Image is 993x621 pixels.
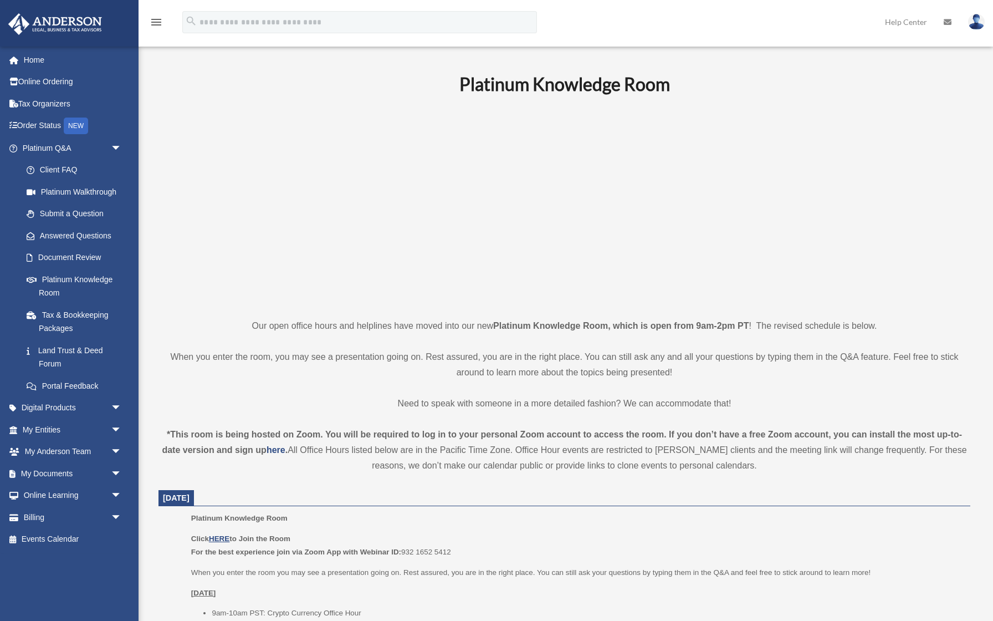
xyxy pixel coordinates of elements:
a: Digital Productsarrow_drop_down [8,397,139,419]
li: 9am-10am PST: Crypto Currency Office Hour [212,607,963,620]
p: 932 1652 5412 [191,532,963,558]
u: [DATE] [191,589,216,597]
a: Online Learningarrow_drop_down [8,485,139,507]
a: menu [150,19,163,29]
a: My Entitiesarrow_drop_down [8,419,139,441]
a: Platinum Knowledge Room [16,268,133,304]
a: Home [8,49,139,71]
p: When you enter the room you may see a presentation going on. Rest assured, you are in the right p... [191,566,963,579]
p: When you enter the room, you may see a presentation going on. Rest assured, you are in the right ... [158,349,970,380]
a: Events Calendar [8,528,139,551]
span: arrow_drop_down [111,485,133,507]
a: My Anderson Teamarrow_drop_down [8,441,139,463]
i: search [185,15,197,27]
a: Online Ordering [8,71,139,93]
div: All Office Hours listed below are in the Pacific Time Zone. Office Hour events are restricted to ... [158,427,970,474]
span: Platinum Knowledge Room [191,514,288,522]
a: Submit a Question [16,203,139,225]
span: arrow_drop_down [111,462,133,485]
a: Document Review [16,247,139,269]
a: Answered Questions [16,225,139,247]
img: Anderson Advisors Platinum Portal [5,13,105,35]
strong: *This room is being hosted on Zoom. You will be required to log in to your personal Zoom account ... [162,430,962,455]
a: Tax Organizers [8,93,139,115]
a: Platinum Walkthrough [16,181,139,203]
a: My Documentsarrow_drop_down [8,462,139,485]
a: Tax & Bookkeeping Packages [16,304,139,339]
i: menu [150,16,163,29]
a: here [267,445,285,455]
a: Order StatusNEW [8,115,139,138]
p: Need to speak with someone in a more detailed fashion? We can accommodate that! [158,396,970,411]
span: arrow_drop_down [111,419,133,441]
p: Our open office hours and helplines have moved into our new ! The revised schedule is below. [158,318,970,334]
span: arrow_drop_down [111,506,133,529]
b: Click to Join the Room [191,535,290,543]
a: Portal Feedback [16,375,139,397]
span: arrow_drop_down [111,397,133,420]
span: arrow_drop_down [111,441,133,464]
span: [DATE] [163,493,190,502]
b: For the best experience join via Zoom App with Webinar ID: [191,548,401,556]
iframe: 231110_Toby_KnowledgeRoom [398,110,731,298]
img: User Pic [968,14,985,30]
b: Platinum Knowledge Room [459,73,670,95]
a: Land Trust & Deed Forum [16,339,139,375]
a: Platinum Q&Aarrow_drop_down [8,137,139,159]
strong: Platinum Knowledge Room, which is open from 9am-2pm PT [493,321,749,330]
div: NEW [64,118,88,134]
a: HERE [209,535,229,543]
a: Client FAQ [16,159,139,181]
strong: . [285,445,288,455]
a: Billingarrow_drop_down [8,506,139,528]
span: arrow_drop_down [111,137,133,160]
